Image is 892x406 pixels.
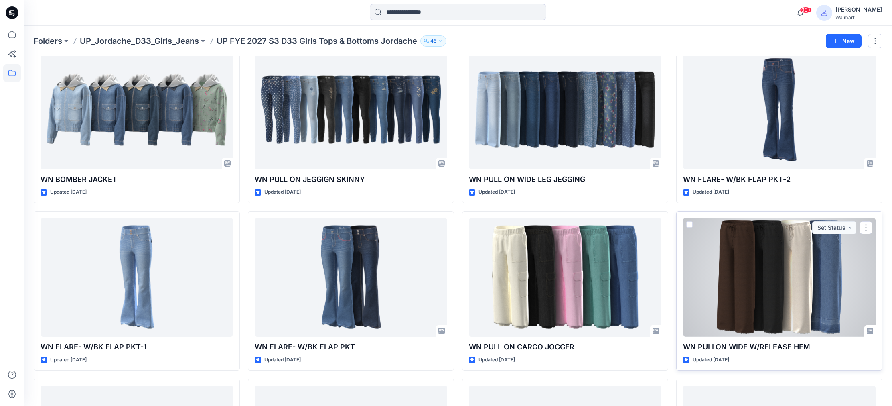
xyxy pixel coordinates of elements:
[217,35,417,47] p: UP FYE 2027 S3 D33 Girls Tops & Bottoms Jordache
[478,188,515,196] p: Updated [DATE]
[264,188,301,196] p: Updated [DATE]
[693,356,729,364] p: Updated [DATE]
[835,5,882,14] div: [PERSON_NAME]
[478,356,515,364] p: Updated [DATE]
[255,51,447,169] a: WN PULL ON JEGGIGN SKINNY
[34,35,62,47] a: Folders
[41,341,233,353] p: WN FLARE- W/BK FLAP PKT-1
[255,341,447,353] p: WN FLARE- W/BK FLAP PKT
[469,218,661,337] a: WN PULL ON CARGO JOGGER
[683,218,876,337] a: WN PULLON WIDE W/RELEASE HEM
[826,34,862,48] button: New
[41,51,233,169] a: WN BOMBER JACKET
[255,218,447,337] a: WN FLARE- W/BK FLAP PKT
[821,10,827,16] svg: avatar
[420,35,446,47] button: 45
[469,51,661,169] a: WN PULL ON WIDE LEG JEGGING
[41,174,233,185] p: WN BOMBER JACKET
[800,7,812,13] span: 99+
[469,174,661,185] p: WN PULL ON WIDE LEG JEGGING
[80,35,199,47] a: UP_Jordache_D33_Girls_Jeans
[835,14,882,20] div: Walmart
[469,341,661,353] p: WN PULL ON CARGO JOGGER
[255,174,447,185] p: WN PULL ON JEGGIGN SKINNY
[683,341,876,353] p: WN PULLON WIDE W/RELEASE HEM
[41,218,233,337] a: WN FLARE- W/BK FLAP PKT-1
[693,188,729,196] p: Updated [DATE]
[50,188,87,196] p: Updated [DATE]
[683,51,876,169] a: WN FLARE- W/BK FLAP PKT-2
[683,174,876,185] p: WN FLARE- W/BK FLAP PKT-2
[264,356,301,364] p: Updated [DATE]
[430,37,436,45] p: 45
[50,356,87,364] p: Updated [DATE]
